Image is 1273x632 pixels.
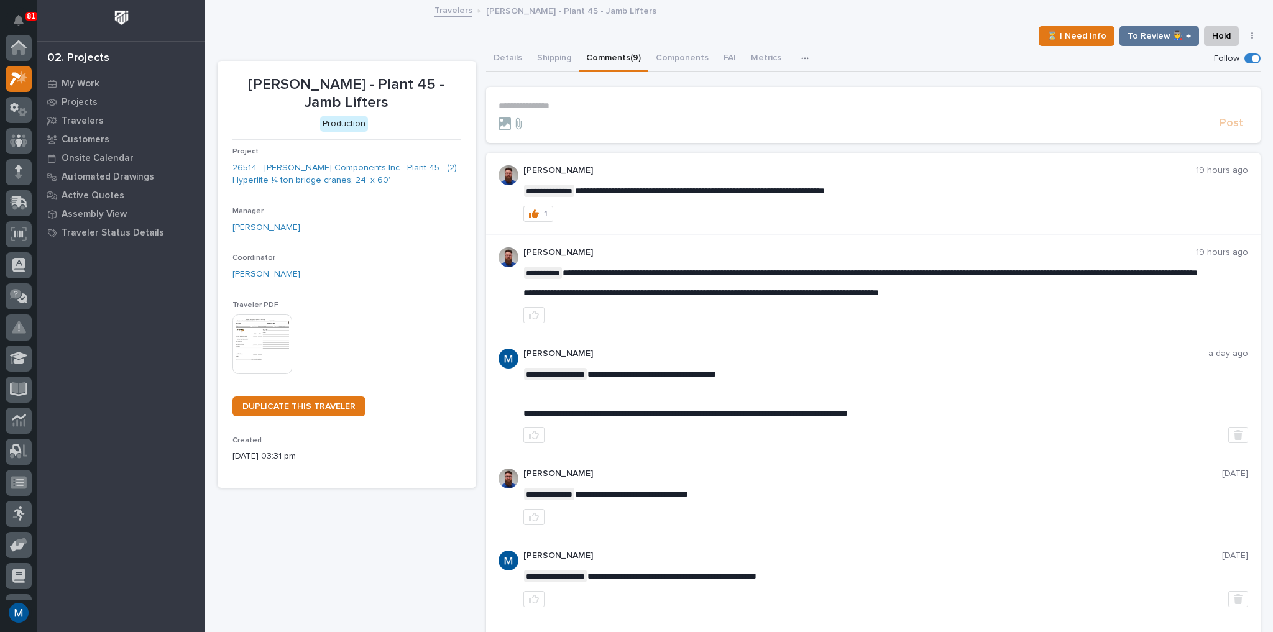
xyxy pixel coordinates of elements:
button: Metrics [743,46,789,72]
button: like this post [523,307,545,323]
p: [DATE] 03:31 pm [232,450,461,463]
button: Notifications [6,7,32,34]
button: To Review 👨‍🏭 → [1119,26,1199,46]
p: [PERSON_NAME] - Plant 45 - Jamb Lifters [486,3,656,17]
a: Traveler Status Details [37,223,205,242]
span: Manager [232,208,264,215]
p: Assembly View [62,209,127,220]
img: 6hTokn1ETDGPf9BPokIQ [499,247,518,267]
a: Active Quotes [37,186,205,204]
a: Automated Drawings [37,167,205,186]
button: ⏳ I Need Info [1039,26,1114,46]
span: Traveler PDF [232,301,278,309]
span: Hold [1212,29,1231,44]
div: Production [320,116,368,132]
button: 1 [523,206,553,222]
p: a day ago [1208,349,1248,359]
p: [PERSON_NAME] [523,165,1197,176]
a: Customers [37,130,205,149]
p: Traveler Status Details [62,227,164,239]
div: 1 [544,209,548,218]
button: Components [648,46,716,72]
button: FAI [716,46,743,72]
button: like this post [523,427,545,443]
p: Travelers [62,116,104,127]
p: My Work [62,78,99,89]
div: Notifications81 [16,15,32,35]
img: 6hTokn1ETDGPf9BPokIQ [499,165,518,185]
a: Travelers [434,2,472,17]
span: Created [232,437,262,444]
p: [DATE] [1222,551,1248,561]
p: Automated Drawings [62,172,154,183]
img: ACg8ocIvjV8JvZpAypjhyiWMpaojd8dqkqUuCyfg92_2FdJdOC49qw=s96-c [499,349,518,369]
span: DUPLICATE THIS TRAVELER [242,402,356,411]
button: Delete post [1228,591,1248,607]
p: Customers [62,134,109,145]
a: My Work [37,74,205,93]
p: 81 [27,12,35,21]
div: 02. Projects [47,52,109,65]
span: Post [1220,116,1243,131]
p: [PERSON_NAME] [523,349,1209,359]
p: Projects [62,97,98,108]
p: [PERSON_NAME] - Plant 45 - Jamb Lifters [232,76,461,112]
button: Comments (9) [579,46,648,72]
span: Coordinator [232,254,275,262]
a: Assembly View [37,204,205,223]
button: users-avatar [6,600,32,626]
a: Onsite Calendar [37,149,205,167]
button: Post [1215,116,1248,131]
p: Onsite Calendar [62,153,134,164]
button: like this post [523,509,545,525]
p: Follow [1214,53,1239,64]
img: ACg8ocIvjV8JvZpAypjhyiWMpaojd8dqkqUuCyfg92_2FdJdOC49qw=s96-c [499,551,518,570]
button: Shipping [530,46,579,72]
a: [PERSON_NAME] [232,221,300,234]
a: Travelers [37,111,205,130]
p: [PERSON_NAME] [523,469,1223,479]
a: [PERSON_NAME] [232,268,300,281]
p: Active Quotes [62,190,124,201]
img: 6hTokn1ETDGPf9BPokIQ [499,469,518,488]
p: 19 hours ago [1196,247,1248,258]
a: Projects [37,93,205,111]
p: 19 hours ago [1196,165,1248,176]
span: To Review 👨‍🏭 → [1128,29,1191,44]
p: [PERSON_NAME] [523,247,1197,258]
button: Delete post [1228,427,1248,443]
p: [PERSON_NAME] [523,551,1223,561]
button: Details [486,46,530,72]
span: Project [232,148,259,155]
button: like this post [523,591,545,607]
p: [DATE] [1222,469,1248,479]
a: DUPLICATE THIS TRAVELER [232,396,365,416]
span: ⏳ I Need Info [1047,29,1106,44]
img: Workspace Logo [110,6,133,29]
button: Hold [1204,26,1239,46]
a: 26514 - [PERSON_NAME] Components Inc - Plant 45 - (2) Hyperlite ¼ ton bridge cranes; 24’ x 60’ [232,162,461,188]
